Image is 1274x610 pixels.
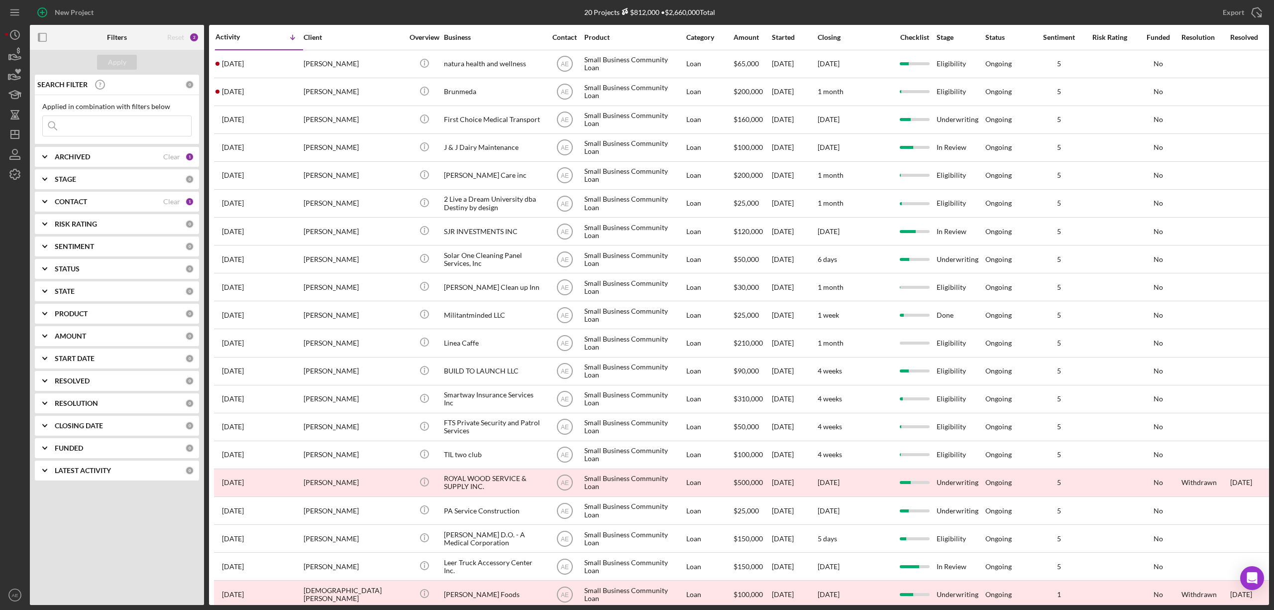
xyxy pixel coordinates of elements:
div: Small Business Community Loan [584,553,684,580]
div: Eligibility [937,414,984,440]
div: 2 [189,32,199,42]
b: STATUS [55,265,80,273]
time: 2025-08-25 22:46 [222,367,244,375]
b: SEARCH FILTER [37,81,88,89]
div: Small Business Community Loan [584,246,684,272]
div: No [1136,535,1180,543]
time: 2025-08-06 15:09 [222,535,244,543]
div: 1 [185,197,194,206]
div: In Review [937,218,984,244]
div: [PERSON_NAME] [304,386,403,412]
div: Ongoing [985,116,1012,123]
div: Militantminded LLC [444,302,543,328]
div: Loan [686,190,733,217]
div: No [1136,116,1180,123]
div: $500,000 [734,470,771,496]
div: No [1136,171,1180,179]
div: Loan [686,414,733,440]
div: In Review [937,134,984,161]
div: Loan [686,51,733,77]
time: 4 weeks [818,422,842,431]
div: BUILD TO LAUNCH LLC [444,358,543,384]
div: Loan [686,525,733,552]
div: Ongoing [985,228,1012,236]
div: 5 [1034,143,1084,151]
div: PA Service Construction [444,497,543,524]
time: 2025-09-05 00:00 [222,143,244,151]
div: Eligibility [937,525,984,552]
time: 2025-08-27 19:28 [222,311,244,319]
div: Eligibility [937,190,984,217]
div: [DATE] [772,302,817,328]
div: [PERSON_NAME] D.O. - A Medical Corporation [444,525,543,552]
time: 2025-08-27 21:37 [222,283,244,291]
text: AE [560,480,568,487]
div: Loan [686,107,733,133]
div: 5 [1034,535,1084,543]
div: [PERSON_NAME] [304,470,403,496]
span: $90,000 [734,366,759,375]
time: [DATE] [818,59,840,68]
div: Category [686,33,733,41]
div: Activity [215,33,259,41]
div: No [1136,339,1180,347]
b: CLOSING DATE [55,422,103,430]
div: 0 [185,80,194,89]
div: [DATE] [772,218,817,244]
div: 5 [1034,451,1084,459]
div: 5 [1034,228,1084,236]
div: [PERSON_NAME] [304,497,403,524]
span: $100,000 [734,143,763,151]
div: 0 [185,287,194,296]
div: No [1136,228,1180,236]
div: Ongoing [985,283,1012,291]
div: No [1136,367,1180,375]
div: Status [985,33,1033,41]
div: 5 [1034,339,1084,347]
div: No [1136,507,1180,515]
div: Ongoing [985,311,1012,319]
div: 5 [1034,199,1084,207]
div: Done [937,302,984,328]
div: Small Business Community Loan [584,162,684,189]
span: $25,000 [734,311,759,319]
div: Clear [163,153,180,161]
div: [PERSON_NAME] [304,330,403,356]
b: AMOUNT [55,332,86,340]
text: AE [560,535,568,542]
time: 4 weeks [818,394,842,403]
div: [PERSON_NAME] [304,190,403,217]
div: Loan [686,134,733,161]
div: 0 [185,399,194,408]
div: Solar One Cleaning Panel Services, Inc [444,246,543,272]
div: Underwriting [937,107,984,133]
div: No [1136,283,1180,291]
div: Loan [686,497,733,524]
div: Small Business Community Loan [584,442,684,468]
div: [DATE] [772,274,817,300]
div: New Project [55,2,94,22]
div: 0 [185,354,194,363]
div: Underwriting [937,246,984,272]
div: [PERSON_NAME] [304,525,403,552]
div: [DATE] [772,162,817,189]
div: No [1136,199,1180,207]
div: Client [304,33,403,41]
div: Applied in combination with filters below [42,103,192,111]
div: 0 [185,264,194,273]
div: Started [772,33,817,41]
div: Ongoing [985,535,1012,543]
div: No [1136,255,1180,263]
time: 1 month [818,283,844,291]
div: No [1136,143,1180,151]
div: Small Business Community Loan [584,134,684,161]
div: Underwriting [937,470,984,496]
b: STATE [55,287,75,295]
div: Loan [686,218,733,244]
div: [PERSON_NAME] [304,107,403,133]
div: [DATE] [772,134,817,161]
button: New Project [30,2,104,22]
div: [DATE] [772,358,817,384]
div: Ongoing [985,507,1012,515]
div: Loan [686,358,733,384]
